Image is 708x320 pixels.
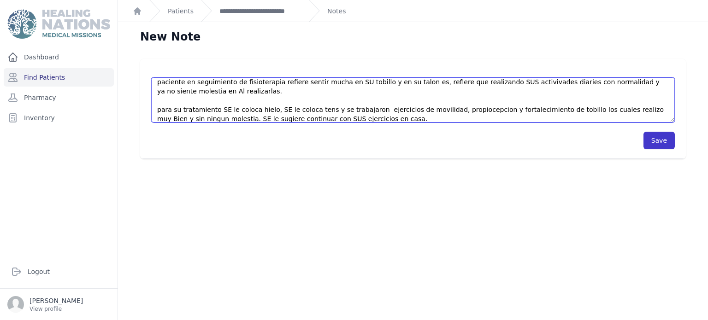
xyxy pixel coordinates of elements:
[643,132,675,149] button: Save
[168,6,194,16] a: Patients
[327,6,346,16] a: Notes
[4,48,114,66] a: Dashboard
[4,68,114,87] a: Find Patients
[29,305,83,313] p: View profile
[4,88,114,107] a: Pharmacy
[7,9,110,39] img: Medical Missions EMR
[4,109,114,127] a: Inventory
[7,262,110,281] a: Logout
[7,296,110,313] a: [PERSON_NAME] View profile
[140,29,201,44] h1: New Note
[29,296,83,305] p: [PERSON_NAME]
